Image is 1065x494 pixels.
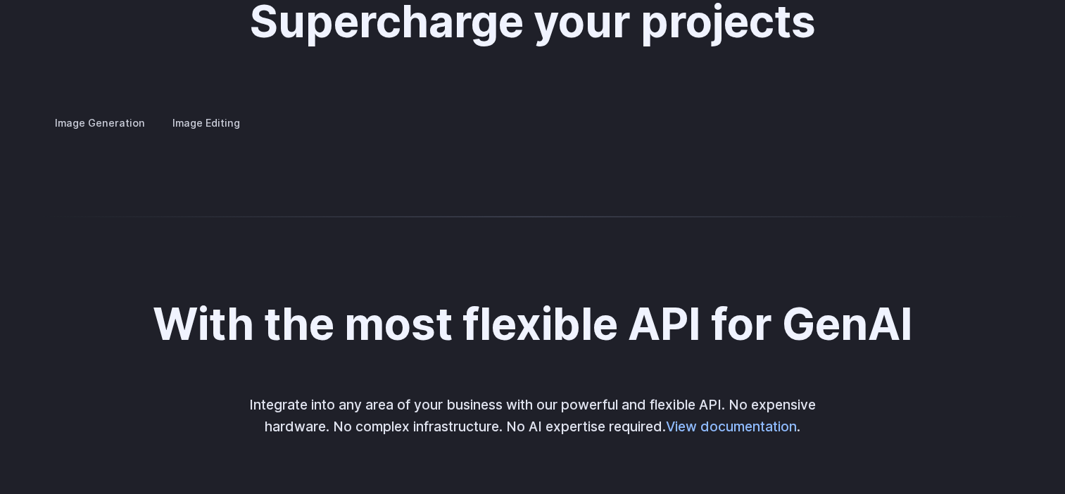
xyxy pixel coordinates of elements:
[240,394,826,437] p: Integrate into any area of your business with our powerful and flexible API. No expensive hardwar...
[153,300,913,349] h2: With the most flexible API for GenAI
[43,110,157,135] label: Image Generation
[160,110,252,135] label: Image Editing
[666,418,797,435] a: View documentation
